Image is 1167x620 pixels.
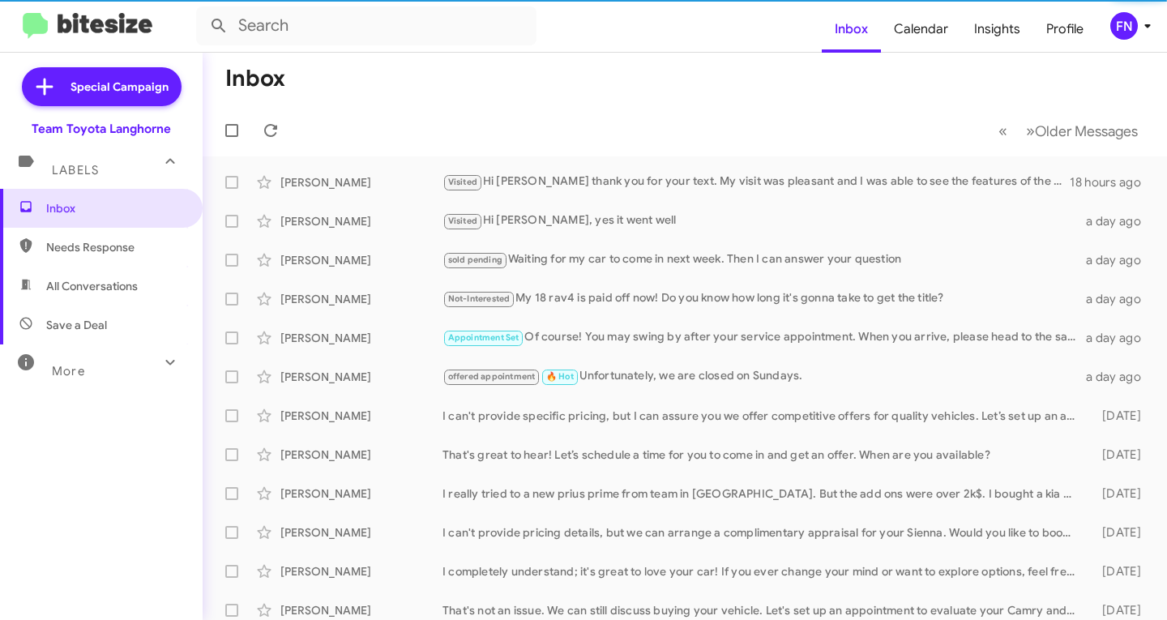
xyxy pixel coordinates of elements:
div: a day ago [1084,330,1154,346]
h1: Inbox [225,66,285,92]
div: [PERSON_NAME] [280,252,442,268]
span: Inbox [46,200,184,216]
span: Special Campaign [71,79,169,95]
div: [DATE] [1084,563,1154,579]
span: Save a Deal [46,317,107,333]
div: My 18 rav4 is paid off now! Do you know how long it's gonna take to get the title? [442,289,1084,308]
span: More [52,364,85,378]
div: [PERSON_NAME] [280,213,442,229]
span: Needs Response [46,239,184,255]
span: 🔥 Hot [546,371,574,382]
div: [PERSON_NAME] [280,291,442,307]
span: Appointment Set [448,332,519,343]
div: [PERSON_NAME] [280,524,442,541]
div: FN [1110,12,1138,40]
div: Hi [PERSON_NAME] thank you for your text. My visit was pleasant and I was able to see the feature... [442,173,1070,191]
div: [DATE] [1084,408,1154,424]
div: [DATE] [1084,602,1154,618]
div: [PERSON_NAME] [280,369,442,385]
div: [PERSON_NAME] [280,408,442,424]
button: Previous [989,114,1017,148]
div: [PERSON_NAME] [280,563,442,579]
div: Team Toyota Langhorne [32,121,171,137]
span: Labels [52,163,99,177]
div: [PERSON_NAME] [280,602,442,618]
span: » [1026,121,1035,141]
div: 18 hours ago [1070,174,1154,190]
nav: Page navigation example [990,114,1148,148]
div: [DATE] [1084,485,1154,502]
div: [PERSON_NAME] [280,485,442,502]
button: Next [1016,114,1148,148]
span: offered appointment [448,371,536,382]
div: a day ago [1084,252,1154,268]
div: Hi [PERSON_NAME], yes it went well [442,212,1084,230]
div: a day ago [1084,369,1154,385]
div: Unfortunately, we are closed on Sundays. [442,367,1084,386]
div: a day ago [1084,291,1154,307]
span: Visited [448,177,477,187]
a: Insights [961,6,1033,53]
div: I can't provide pricing details, but we can arrange a complimentary appraisal for your Sienna. Wo... [442,524,1084,541]
div: a day ago [1084,213,1154,229]
span: All Conversations [46,278,138,294]
input: Search [196,6,536,45]
span: Older Messages [1035,122,1138,140]
div: [PERSON_NAME] [280,447,442,463]
a: Profile [1033,6,1096,53]
a: Special Campaign [22,67,182,106]
div: [DATE] [1084,447,1154,463]
div: [PERSON_NAME] [280,174,442,190]
div: I really tried to a new prius prime from team in [GEOGRAPHIC_DATA]. But the add ons were over 2k$... [442,485,1084,502]
div: I can't provide specific pricing, but I can assure you we offer competitive offers for quality ve... [442,408,1084,424]
div: [PERSON_NAME] [280,330,442,346]
div: Waiting for my car to come in next week. Then I can answer your question [442,250,1084,269]
button: FN [1096,12,1149,40]
div: Of course! You may swing by after your service appointment. When you arrive, please head to the s... [442,328,1084,347]
div: [DATE] [1084,524,1154,541]
span: « [998,121,1007,141]
a: Calendar [881,6,961,53]
span: Not-Interested [448,293,511,304]
span: Visited [448,216,477,226]
div: That's great to hear! Let’s schedule a time for you to come in and get an offer. When are you ava... [442,447,1084,463]
span: sold pending [448,254,502,265]
a: Inbox [822,6,881,53]
div: That's not an issue. We can still discuss buying your vehicle. Let's set up an appointment to eva... [442,602,1084,618]
div: I completely understand; it's great to love your car! If you ever change your mind or want to exp... [442,563,1084,579]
